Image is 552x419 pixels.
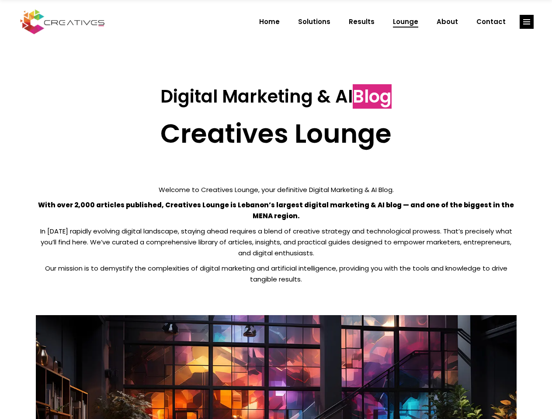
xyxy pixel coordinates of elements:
p: Welcome to Creatives Lounge, your definitive Digital Marketing & AI Blog. [36,184,517,195]
h2: Creatives Lounge [36,118,517,149]
a: About [427,10,467,33]
span: Home [259,10,280,33]
a: link [520,15,534,29]
p: In [DATE] rapidly evolving digital landscape, staying ahead requires a blend of creative strategy... [36,226,517,258]
a: Lounge [384,10,427,33]
span: Lounge [393,10,418,33]
span: Solutions [298,10,330,33]
a: Results [340,10,384,33]
img: Creatives [18,8,107,35]
span: About [437,10,458,33]
strong: With over 2,000 articles published, Creatives Lounge is Lebanon’s largest digital marketing & AI ... [38,200,514,220]
a: Contact [467,10,515,33]
a: Home [250,10,289,33]
span: Contact [476,10,506,33]
h3: Digital Marketing & AI [36,86,517,107]
a: Solutions [289,10,340,33]
span: Blog [353,84,392,109]
p: Our mission is to demystify the complexities of digital marketing and artificial intelligence, pr... [36,263,517,285]
span: Results [349,10,375,33]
